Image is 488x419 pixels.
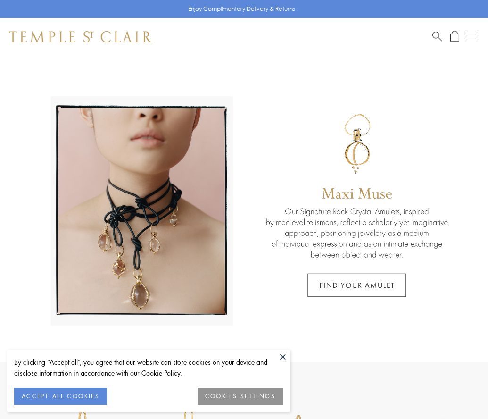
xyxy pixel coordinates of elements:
div: By clicking “Accept all”, you agree that our website can store cookies on your device and disclos... [14,357,283,378]
a: Open Shopping Bag [450,31,459,42]
a: Search [432,31,442,42]
p: Enjoy Complimentary Delivery & Returns [188,4,295,14]
button: Open navigation [467,31,479,42]
button: COOKIES SETTINGS [198,388,283,405]
img: Temple St. Clair [9,31,152,42]
button: ACCEPT ALL COOKIES [14,388,107,405]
